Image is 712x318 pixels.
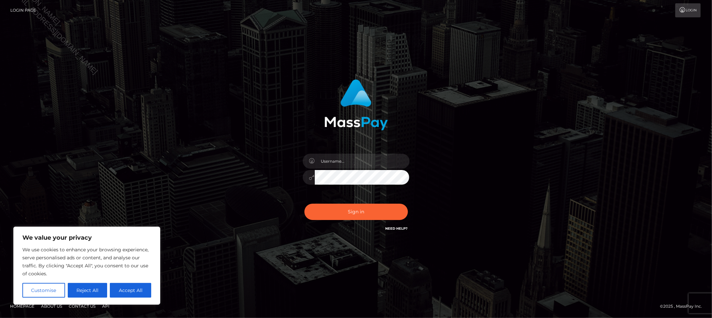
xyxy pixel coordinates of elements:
[10,3,36,17] a: Login Page
[22,234,151,242] p: We value your privacy
[110,283,151,298] button: Accept All
[675,3,701,17] a: Login
[22,283,65,298] button: Customise
[324,79,388,130] img: MassPay Login
[13,227,160,305] div: We value your privacy
[66,301,98,311] a: Contact Us
[386,226,408,231] a: Need Help?
[7,301,37,311] a: Homepage
[315,154,410,169] input: Username...
[38,301,65,311] a: About Us
[660,303,707,310] div: © 2025 , MassPay Inc.
[99,301,112,311] a: API
[22,246,151,278] p: We use cookies to enhance your browsing experience, serve personalised ads or content, and analys...
[304,204,408,220] button: Sign in
[68,283,107,298] button: Reject All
